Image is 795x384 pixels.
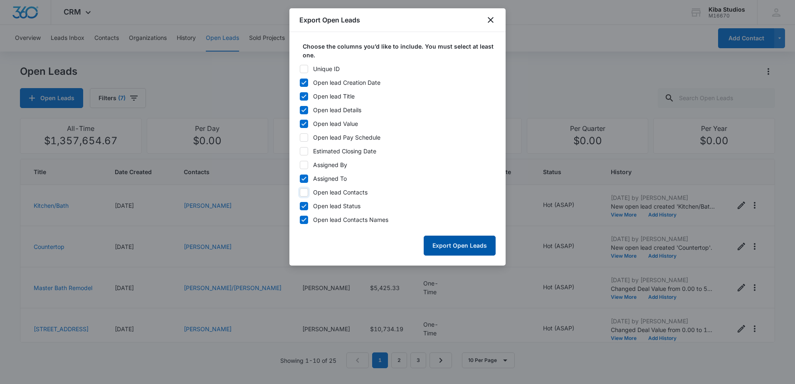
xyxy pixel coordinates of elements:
div: Open lead Contacts Names [313,215,388,224]
div: Assigned By [313,160,347,169]
button: Export Open Leads [424,236,496,256]
div: Assigned To [313,174,347,183]
div: Open lead Title [313,92,355,101]
div: Open lead Value [313,119,358,128]
div: Open lead Contacts [313,188,368,197]
div: Open lead Creation Date [313,78,380,87]
button: close [486,15,496,25]
div: Open lead Status [313,202,360,210]
label: Choose the columns you’d like to include. You must select at least one. [303,42,499,59]
h1: Export Open Leads [299,15,360,25]
div: Estimated Closing Date [313,147,376,155]
div: Open lead Pay Schedule [313,133,380,142]
div: Open lead Details [313,106,361,114]
div: Unique ID [313,64,340,73]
